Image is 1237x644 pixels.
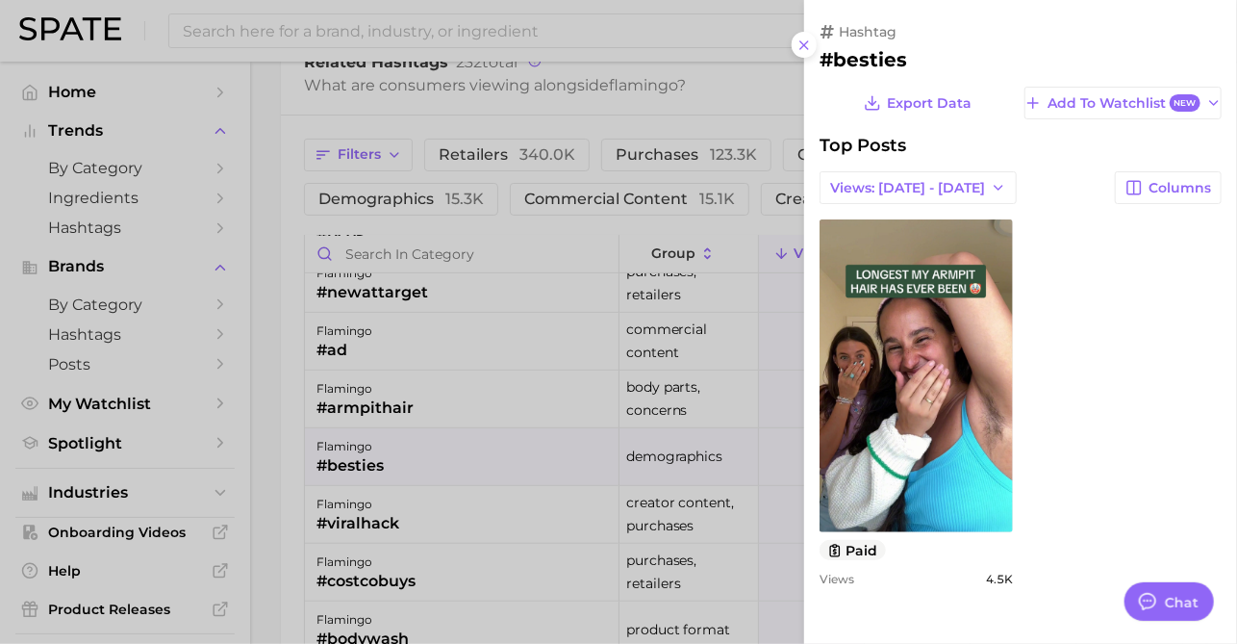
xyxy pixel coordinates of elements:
span: Columns [1149,180,1211,196]
span: New [1170,94,1200,113]
span: Export Data [888,95,972,112]
span: 4.5k [986,572,1013,586]
span: Add to Watchlist [1048,94,1200,113]
span: Top Posts [820,135,906,156]
button: Views: [DATE] - [DATE] [820,171,1017,204]
h2: #besties [820,48,1222,71]
button: paid [820,540,886,560]
button: Export Data [859,87,976,119]
button: Columns [1115,171,1222,204]
span: Views: [DATE] - [DATE] [830,180,985,196]
button: Add to WatchlistNew [1024,87,1222,119]
span: Views [820,572,854,586]
span: hashtag [839,23,896,40]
